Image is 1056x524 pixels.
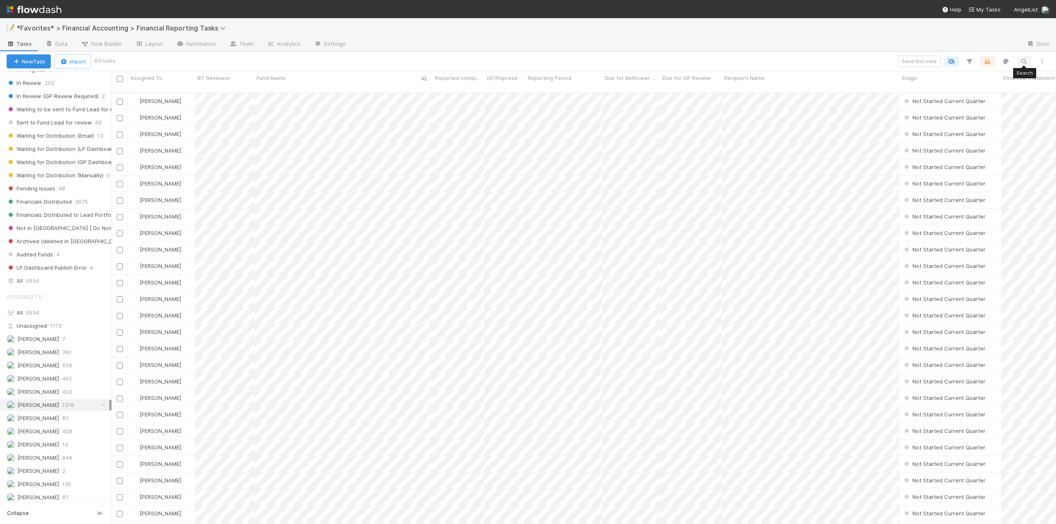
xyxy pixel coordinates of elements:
[7,335,15,343] img: avatar_17610dbf-fae2-46fa-90b6-017e9223b3c9.png
[132,493,138,500] img: avatar_705f3a58-2659-4f93-91ad-7a5be837418b.png
[132,246,138,253] img: avatar_705f3a58-2659-4f93-91ad-7a5be837418b.png
[17,428,59,435] span: [PERSON_NAME]
[117,412,123,418] input: Toggle Row Selected
[7,401,15,409] img: avatar_705f3a58-2659-4f93-91ad-7a5be837418b.png
[903,510,985,517] span: Not Started Current Quarter
[903,212,985,221] div: Not Started Current Quarter
[117,214,123,220] input: Toggle Row Selected
[131,278,181,287] div: [PERSON_NAME]
[117,511,123,517] input: Toggle Row Selected
[198,74,230,82] span: BT Reviewer
[139,164,181,170] span: [PERSON_NAME]
[139,296,181,302] span: [PERSON_NAME]
[129,38,170,51] a: Layout
[903,328,985,336] div: Not Started Current Quarter
[131,410,181,418] div: [PERSON_NAME]
[131,212,181,221] div: [PERSON_NAME]
[132,147,138,154] img: avatar_705f3a58-2659-4f93-91ad-7a5be837418b.png
[132,378,138,385] img: avatar_705f3a58-2659-4f93-91ad-7a5be837418b.png
[7,2,61,16] img: logo-inverted-e16ddd16eac7371096b0.svg
[62,360,72,371] span: 658
[131,97,181,105] div: [PERSON_NAME]
[903,395,985,401] span: Not Started Current Quarter
[132,395,138,401] img: avatar_705f3a58-2659-4f93-91ad-7a5be837418b.png
[903,98,985,104] span: Not Started Current Quarter
[131,344,181,352] div: [PERSON_NAME]
[903,377,985,385] div: Not Started Current Quarter
[57,249,60,260] span: 4
[131,377,181,385] div: [PERSON_NAME]
[117,164,123,171] input: Toggle Row Selected
[132,279,138,286] img: avatar_705f3a58-2659-4f93-91ad-7a5be837418b.png
[131,311,181,320] div: [PERSON_NAME]
[132,263,138,269] img: avatar_705f3a58-2659-4f93-91ad-7a5be837418b.png
[257,74,285,82] span: Fund Name
[942,5,962,14] div: Help
[131,262,181,270] div: [PERSON_NAME]
[7,440,15,449] img: avatar_f10b6879-7343-4620-b098-c5dd14efa601.png
[903,329,985,335] span: Not Started Current Quarter
[62,347,71,357] span: 740
[139,510,181,517] span: [PERSON_NAME]
[139,411,181,418] span: [PERSON_NAME]
[62,426,72,437] span: 408
[139,312,181,319] span: [PERSON_NAME]
[903,476,985,484] div: Not Started Current Quarter
[132,461,138,467] img: avatar_705f3a58-2659-4f93-91ad-7a5be837418b.png
[62,479,71,489] span: 136
[903,493,985,501] div: Not Started Current Quarter
[724,74,765,82] span: Recipient Name
[903,114,985,121] span: Not Started Current Quarter
[7,361,15,369] img: avatar_030f5503-c087-43c2-95d1-dd8963b2926c.png
[903,196,985,204] div: Not Started Current Quarter
[131,328,181,336] div: [PERSON_NAME]
[1020,38,1056,51] a: Docs
[898,56,940,67] button: Save this view
[223,38,260,51] a: Team
[62,400,74,410] span: 1318
[62,439,68,450] span: 19
[45,78,54,88] span: 202
[132,411,138,418] img: avatar_705f3a58-2659-4f93-91ad-7a5be837418b.png
[7,236,127,247] span: Archived (deleted in [GEOGRAPHIC_DATA])
[62,492,68,503] span: 87
[7,40,32,48] span: Tasks
[7,289,42,305] span: Assigned To
[132,444,138,451] img: avatar_705f3a58-2659-4f93-91ad-7a5be837418b.png
[17,454,59,461] span: [PERSON_NAME]
[132,362,138,368] img: avatar_705f3a58-2659-4f93-91ad-7a5be837418b.png
[131,229,181,237] div: [PERSON_NAME]
[903,147,985,154] span: Not Started Current Quarter
[260,38,307,51] a: Analytics
[7,414,15,422] img: avatar_d7f67417-030a-43ce-a3ce-a315a3ccfd08.png
[903,263,985,269] span: Not Started Current Quarter
[117,395,123,402] input: Toggle Row Selected
[903,229,985,237] div: Not Started Current Quarter
[605,74,658,82] span: Due for Belltower Review
[903,345,985,352] span: Not Started Current Quarter
[903,428,985,434] span: Not Started Current Quarter
[903,113,985,122] div: Not Started Current Quarter
[7,117,92,128] span: Sent to Fund Lead for review
[903,394,985,402] div: Not Started Current Quarter
[7,308,109,318] div: All
[903,296,985,302] span: Not Started Current Quarter
[132,428,138,434] img: avatar_705f3a58-2659-4f93-91ad-7a5be837418b.png
[139,98,181,104] span: [PERSON_NAME]
[139,493,181,500] span: [PERSON_NAME]
[132,230,138,236] img: avatar_705f3a58-2659-4f93-91ad-7a5be837418b.png
[7,183,55,194] span: Pending Issues
[131,460,181,468] div: [PERSON_NAME]
[117,362,123,369] input: Toggle Row Selected
[132,296,138,302] img: avatar_705f3a58-2659-4f93-91ad-7a5be837418b.png
[94,57,115,65] small: 64 tasks
[903,278,985,287] div: Not Started Current Quarter
[132,131,138,137] img: avatar_705f3a58-2659-4f93-91ad-7a5be837418b.png
[17,362,59,369] span: [PERSON_NAME]
[903,213,985,220] span: Not Started Current Quarter
[139,246,181,253] span: [PERSON_NAME]
[139,428,181,434] span: [PERSON_NAME]
[16,24,230,32] span: *Favorites* > Financial Accounting > Financial Reporting Tasks
[139,362,181,368] span: [PERSON_NAME]
[81,40,122,48] span: Flow Builder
